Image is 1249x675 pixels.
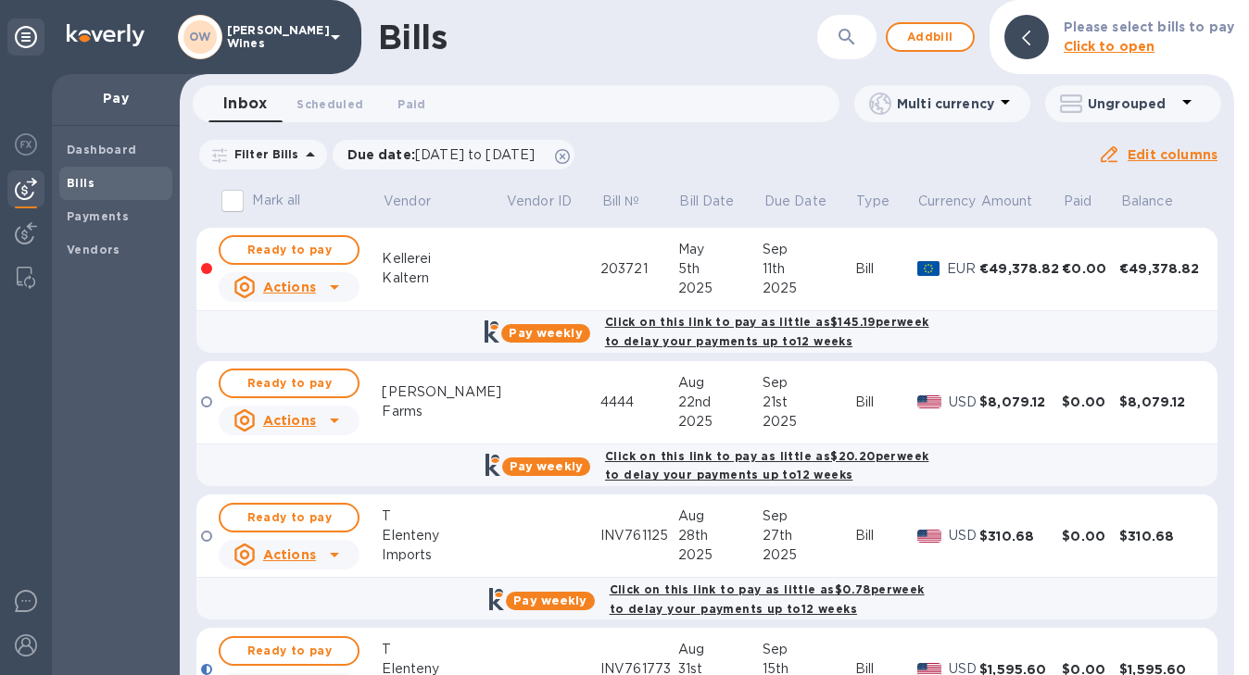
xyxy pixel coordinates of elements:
[223,91,267,117] span: Inbox
[235,239,343,261] span: Ready to pay
[763,506,855,526] div: Sep
[219,369,360,398] button: Ready to pay
[382,382,505,402] div: [PERSON_NAME]
[600,259,678,279] div: 203721
[397,94,425,114] span: Paid
[1064,192,1117,211] span: Paid
[602,192,664,211] span: Bill №
[333,140,575,169] div: Due date:[DATE] to [DATE]
[610,582,925,616] b: Click on this link to pay as little as $0.78 per week to delay your payments up to 12 weeks
[856,192,889,211] p: Type
[382,545,505,565] div: Imports
[886,22,975,52] button: Addbill
[981,192,1033,211] p: Amount
[384,192,455,211] span: Vendor
[263,547,316,562] u: Actions
[382,269,505,288] div: Kaltern
[678,279,763,298] div: 2025
[763,526,855,545] div: 27th
[67,209,129,223] b: Payments
[949,526,979,545] p: USD
[763,640,855,659] div: Sep
[918,192,976,211] p: Currency
[763,279,855,298] div: 2025
[1062,527,1119,545] div: $0.00
[382,402,505,421] div: Farms
[947,259,980,279] p: EUR
[763,259,855,279] div: 11th
[382,249,505,269] div: Kellerei
[605,449,928,482] b: Click on this link to pay as little as $20.20 per week to delay your payments up to 12 weeks
[678,545,763,565] div: 2025
[296,94,363,114] span: Scheduled
[189,30,211,44] b: OW
[979,527,1062,545] div: $310.68
[235,640,343,662] span: Ready to pay
[981,192,1057,211] span: Amount
[378,18,447,56] h1: Bills
[763,240,855,259] div: Sep
[382,506,505,526] div: T
[382,526,505,545] div: Elenteny
[763,393,855,412] div: 21st
[605,315,929,348] b: Click on this link to pay as little as $145.19 per week to delay your payments up to 12 weeks
[227,146,299,162] p: Filter Bills
[763,373,855,393] div: Sep
[678,526,763,545] div: 28th
[678,259,763,279] div: 5th
[219,503,360,532] button: Ready to pay
[509,326,582,340] b: Pay weekly
[415,147,535,162] span: [DATE] to [DATE]
[678,393,763,412] div: 22nd
[763,545,855,565] div: 2025
[235,372,343,394] span: Ready to pay
[235,506,343,529] span: Ready to pay
[917,530,942,543] img: USD
[384,192,431,211] p: Vendor
[979,393,1062,411] div: $8,079.12
[600,393,678,412] div: 4444
[507,192,572,211] p: Vendor ID
[513,594,587,607] b: Pay weekly
[1128,147,1217,162] u: Edit columns
[678,640,763,659] div: Aug
[678,373,763,393] div: Aug
[382,640,505,659] div: T
[15,133,37,156] img: Foreign exchange
[67,143,137,156] b: Dashboard
[510,459,583,473] b: Pay weekly
[347,145,545,164] p: Due date :
[602,192,640,211] p: Bill №
[227,24,320,50] p: [PERSON_NAME] Wines
[1119,527,1202,545] div: $310.68
[252,191,300,210] p: Mark all
[1064,39,1155,54] b: Click to open
[764,192,851,211] span: Due Date
[679,192,734,211] p: Bill Date
[902,26,958,48] span: Add bill
[897,94,994,113] p: Multi currency
[7,19,44,56] div: Unpin categories
[1121,192,1197,211] span: Balance
[855,393,917,412] div: Bill
[917,395,942,408] img: USD
[856,192,914,211] span: Type
[855,526,917,545] div: Bill
[1062,259,1119,278] div: €0.00
[1121,192,1173,211] p: Balance
[678,506,763,526] div: Aug
[67,176,95,190] b: Bills
[219,636,360,666] button: Ready to pay
[764,192,826,211] p: Due Date
[600,526,678,545] div: INV761125
[678,412,763,431] div: 2025
[1119,259,1202,278] div: €49,378.82
[949,393,979,412] p: USD
[763,412,855,431] div: 2025
[1064,192,1092,211] p: Paid
[679,192,758,211] span: Bill Date
[1064,19,1234,34] b: Please select bills to pay
[67,24,145,46] img: Logo
[678,240,763,259] div: May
